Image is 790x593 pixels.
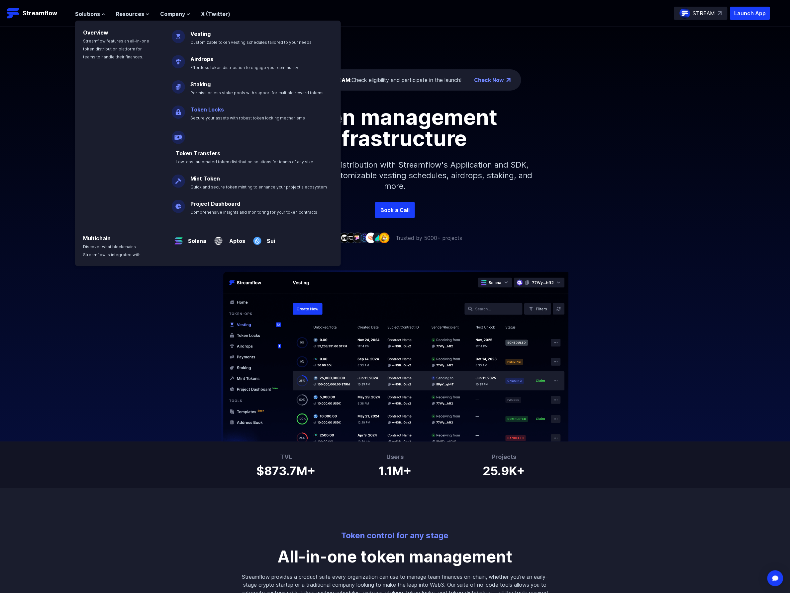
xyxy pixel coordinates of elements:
[201,11,230,17] a: X (Twitter)
[241,531,549,541] p: Token control for any stage
[483,452,525,462] h3: Projects
[75,10,105,18] button: Solutions
[352,233,363,243] img: company-5
[172,75,185,94] img: Staking
[23,9,57,18] p: Streamflow
[256,452,316,462] h3: TVL
[83,244,141,257] span: Discover what blockchains Streamflow is integrated with
[483,462,525,478] h1: 25.9K+
[212,229,225,248] img: Aptos
[83,38,149,59] span: Streamflow features an all-in-one token distribution platform for teams to handle their finances.
[190,115,305,120] span: Secure your assets with robust token locking mechanisms
[293,76,461,84] div: Check eligibility and participate in the launch!
[359,233,370,243] img: company-6
[172,25,185,43] img: Vesting
[160,10,185,18] span: Company
[225,232,245,245] a: Aptos
[182,270,608,442] img: Hero Image
[378,452,412,462] h3: Users
[718,11,722,15] img: top-right-arrow.svg
[190,65,299,70] span: Effortless token distribution to engage your community
[172,229,185,248] img: Solana
[674,7,728,20] a: STREAM
[680,8,690,19] img: streamflow-logo-circle.png
[372,233,383,243] img: company-8
[190,175,220,182] a: Mint Token
[160,10,190,18] button: Company
[190,40,312,45] span: Customizable token vesting schedules tailored to your needs
[176,150,220,157] a: Token Transfers
[767,570,783,586] div: Open Intercom Messenger
[176,159,314,164] span: Low-cost automated token distribution solutions for teams of any size
[346,233,356,243] img: company-4
[252,149,538,202] p: Simplify your token distribution with Streamflow's Application and SDK, offering access to custom...
[172,100,185,119] img: Token Locks
[379,233,390,243] img: company-9
[396,234,462,242] p: Trusted by 5000+ projects
[190,185,327,189] span: Quick and secure token minting to enhance your project's ecosystem
[693,9,715,17] p: STREAM
[366,233,376,243] img: company-7
[7,7,68,20] a: Streamflow
[190,56,213,62] a: Airdrops
[190,106,224,113] a: Token Locks
[190,31,211,37] a: Vesting
[241,549,549,565] p: All-in-one token management
[190,200,240,207] a: Project Dashboard
[116,10,144,18] span: Resources
[83,29,108,36] a: Overview
[75,10,100,18] span: Solutions
[172,194,185,213] img: Project Dashboard
[172,50,185,68] img: Airdrops
[185,232,206,245] a: Solana
[7,7,20,20] img: Streamflow Logo
[190,210,318,215] span: Comprehensive insights and monitoring for your token contracts
[474,76,504,84] a: Check Now
[172,125,185,144] img: Payroll
[190,90,324,95] span: Permissionless stake pools with support for multiple reward tokens
[256,462,316,478] h1: $873.7M+
[339,233,350,243] img: company-3
[246,107,544,149] h1: Token management infrastructure
[172,169,185,188] img: Mint Token
[83,235,111,242] a: Multichain
[190,81,211,88] a: Staking
[375,202,415,218] a: Book a Call
[378,462,412,478] h1: 1.1M+
[730,7,770,20] button: Launch App
[264,232,275,245] a: Sui
[116,10,149,18] button: Resources
[250,229,264,248] img: Sui
[507,78,511,82] img: top-right-arrow.png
